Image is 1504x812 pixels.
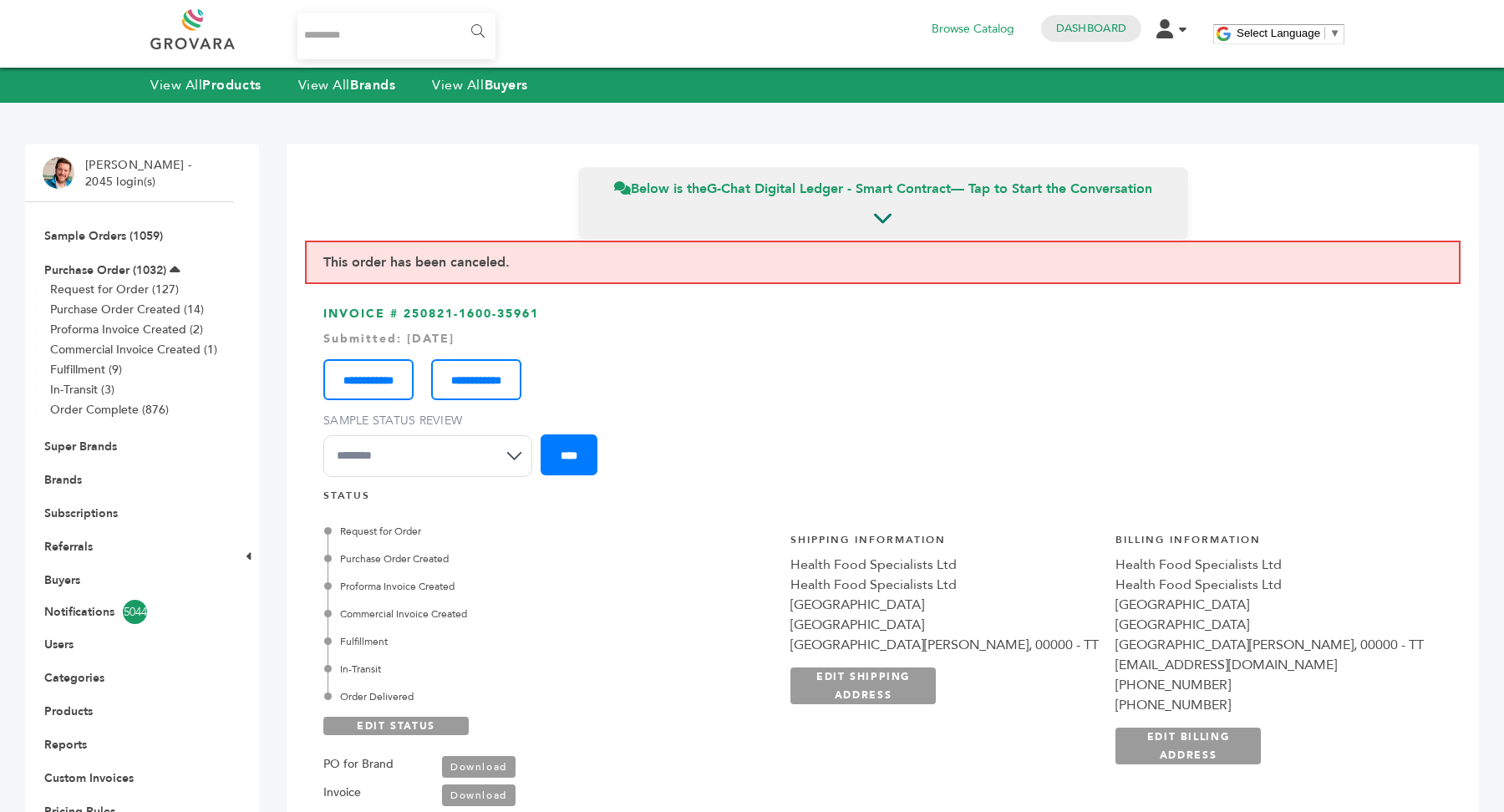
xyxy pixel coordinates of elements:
[323,783,361,803] label: Invoice
[323,413,541,429] label: Sample Status Review
[1329,27,1340,39] span: ▼
[790,555,1099,575] div: Health Food Specialists Ltd
[323,306,1442,489] h3: INVOICE # 250821-1600-35961
[350,76,395,94] strong: Brands
[1115,695,1424,715] div: [PHONE_NUMBER]
[432,76,528,94] a: View AllBuyers
[123,600,147,624] span: 5044
[328,634,715,649] div: Fulfillment
[85,157,196,190] li: [PERSON_NAME] - 2045 login(s)
[1115,728,1261,764] a: EDIT BILLING ADDRESS
[298,76,396,94] a: View AllBrands
[1115,635,1424,655] div: [GEOGRAPHIC_DATA][PERSON_NAME], 00000 - TT
[323,489,1442,511] h4: STATUS
[44,737,87,753] a: Reports
[1115,615,1424,635] div: [GEOGRAPHIC_DATA]
[790,533,1099,556] h4: Shipping Information
[44,505,118,521] a: Subscriptions
[790,667,936,704] a: EDIT SHIPPING ADDRESS
[328,662,715,677] div: In-Transit
[1115,675,1424,695] div: [PHONE_NUMBER]
[442,756,516,778] a: Download
[790,635,1099,655] div: [GEOGRAPHIC_DATA][PERSON_NAME], 00000 - TT
[150,76,262,94] a: View AllProducts
[707,180,951,198] strong: G-Chat Digital Ledger - Smart Contract
[50,302,204,317] a: Purchase Order Created (14)
[790,595,1099,615] div: [GEOGRAPHIC_DATA]
[1115,533,1424,556] h4: Billing Information
[305,241,1461,284] div: This order has been canceled.
[50,282,179,297] a: Request for Order (127)
[328,524,715,539] div: Request for Order
[1115,555,1424,575] div: Health Food Specialists Ltd
[50,362,122,378] a: Fulfillment (9)
[1115,575,1424,595] div: Health Food Specialists Ltd
[1115,595,1424,615] div: [GEOGRAPHIC_DATA]
[328,579,715,594] div: Proforma Invoice Created
[44,262,166,278] a: Purchase Order (1032)
[485,76,528,94] strong: Buyers
[44,703,93,719] a: Products
[44,439,117,454] a: Super Brands
[50,402,169,418] a: Order Complete (876)
[323,331,1442,348] div: Submitted: [DATE]
[614,180,1152,198] span: Below is the — Tap to Start the Conversation
[50,382,114,398] a: In-Transit (3)
[323,717,469,735] a: EDIT STATUS
[50,342,217,358] a: Commercial Invoice Created (1)
[328,551,715,566] div: Purchase Order Created
[328,689,715,704] div: Order Delivered
[1237,27,1320,39] span: Select Language
[50,322,203,337] a: Proforma Invoice Created (2)
[44,472,82,488] a: Brands
[1115,655,1424,675] div: [EMAIL_ADDRESS][DOMAIN_NAME]
[790,575,1099,595] div: Health Food Specialists Ltd
[323,754,394,774] label: PO for Brand
[1237,27,1340,39] a: Select Language​
[44,572,80,588] a: Buyers
[44,228,163,244] a: Sample Orders (1059)
[202,76,261,94] strong: Products
[44,637,74,652] a: Users
[44,770,134,786] a: Custom Invoices
[328,606,715,622] div: Commercial Invoice Created
[297,13,495,59] input: Search...
[44,539,93,555] a: Referrals
[442,784,516,806] a: Download
[44,600,215,624] a: Notifications5044
[932,20,1014,38] a: Browse Catalog
[790,615,1099,635] div: [GEOGRAPHIC_DATA]
[44,670,104,686] a: Categories
[1056,21,1126,36] a: Dashboard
